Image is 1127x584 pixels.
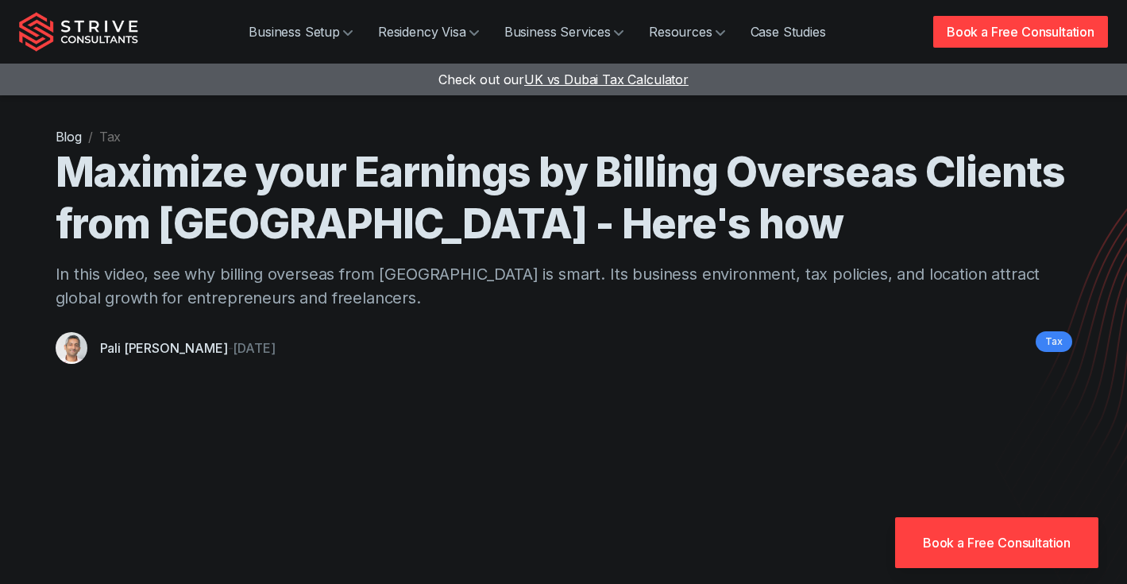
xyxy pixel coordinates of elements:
a: Pali [PERSON_NAME] [100,340,228,356]
a: Blog [56,129,82,145]
time: [DATE] [233,340,275,356]
a: Book a Free Consultation [933,16,1108,48]
a: Business Services [492,16,636,48]
span: / [88,129,93,145]
a: Tax [1036,331,1072,352]
img: Pali Banwait, CEO, Strive Consultants, Dubai, UAE [56,332,87,364]
a: Business Setup [236,16,365,48]
img: Strive Consultants [19,12,138,52]
a: Check out ourUK vs Dubai Tax Calculator [438,72,689,87]
a: Residency Visa [365,16,492,48]
h1: Maximize your Earnings by Billing Overseas Clients from [GEOGRAPHIC_DATA] - Here's how [56,146,1072,249]
a: Book a Free Consultation [895,517,1098,568]
p: In this video, see why billing overseas from [GEOGRAPHIC_DATA] is smart. Its business environment... [56,262,1072,310]
li: Tax [99,127,122,146]
a: Resources [636,16,738,48]
span: - [228,340,234,356]
a: Case Studies [738,16,839,48]
span: UK vs Dubai Tax Calculator [524,72,689,87]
